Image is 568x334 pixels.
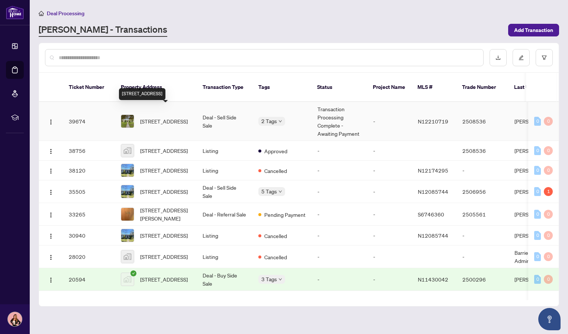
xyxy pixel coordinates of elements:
button: Open asap [538,308,561,330]
td: - [367,203,412,226]
span: [STREET_ADDRESS] [140,166,188,174]
td: 2508536 [456,141,509,161]
button: Logo [45,208,57,220]
button: Logo [45,251,57,263]
button: download [490,49,507,66]
img: thumbnail-img [121,250,134,263]
td: 2505561 [456,203,509,226]
a: [PERSON_NAME] - Transactions [39,23,167,37]
th: Status [311,73,367,102]
td: [PERSON_NAME] [509,268,564,291]
td: 20594 [63,268,115,291]
img: thumbnail-img [121,115,134,128]
div: 0 [534,275,541,284]
button: Logo [45,186,57,197]
td: [PERSON_NAME] [509,161,564,180]
td: - [367,102,412,141]
td: - [367,226,412,245]
td: Listing [197,245,252,268]
img: Logo [48,277,54,283]
span: Add Transaction [514,24,553,36]
span: S6746360 [418,211,444,218]
span: N12085744 [418,188,448,195]
img: thumbnail-img [121,164,134,177]
button: Add Transaction [508,24,559,36]
img: logo [6,6,24,19]
th: Transaction Type [197,73,252,102]
span: [STREET_ADDRESS] [140,231,188,240]
td: [PERSON_NAME] [509,141,564,161]
div: 0 [544,117,553,126]
td: Listing [197,226,252,245]
div: 0 [534,231,541,240]
td: - [312,180,367,203]
td: [PERSON_NAME] [509,226,564,245]
td: - [367,141,412,161]
td: 2500296 [456,268,509,291]
span: 3 Tags [261,275,277,283]
span: edit [519,55,524,60]
div: 1 [544,187,553,196]
span: N11430042 [418,276,448,283]
span: down [278,277,282,281]
td: 33265 [63,203,115,226]
div: 0 [534,210,541,219]
td: - [367,161,412,180]
td: 35505 [63,180,115,203]
div: 0 [534,252,541,261]
td: - [312,161,367,180]
td: - [312,245,367,268]
td: Deal - Sell Side Sale [197,102,252,141]
td: Deal - Sell Side Sale [197,180,252,203]
span: check-circle [130,270,136,276]
img: thumbnail-img [121,229,134,242]
div: 0 [534,146,541,155]
div: 0 [544,231,553,240]
td: [PERSON_NAME] [509,203,564,226]
img: Logo [48,212,54,218]
span: Cancelled [264,253,287,261]
button: Logo [45,164,57,176]
span: Pending Payment [264,211,306,219]
img: thumbnail-img [121,144,134,157]
td: 38120 [63,161,115,180]
span: filter [542,55,547,60]
span: [STREET_ADDRESS] [140,275,188,283]
img: Logo [48,254,54,260]
div: 0 [544,166,553,175]
td: 30940 [63,226,115,245]
span: down [278,190,282,193]
img: Logo [48,168,54,174]
td: 28020 [63,245,115,268]
td: 2508536 [456,102,509,141]
span: down [278,119,282,123]
td: Transaction Processing Complete - Awaiting Payment [312,102,367,141]
td: Barrie Administrator [509,245,564,268]
td: - [367,245,412,268]
span: N12210719 [418,118,448,125]
td: 2506956 [456,180,509,203]
span: home [39,11,44,16]
td: [PERSON_NAME] [509,180,564,203]
span: Cancelled [264,232,287,240]
span: 5 Tags [261,187,277,196]
span: download [496,55,501,60]
th: MLS # [412,73,456,102]
img: Logo [48,119,54,125]
div: 0 [544,252,553,261]
td: - [456,161,509,180]
div: [STREET_ADDRESS] [119,88,165,100]
td: - [312,268,367,291]
div: 0 [544,210,553,219]
td: - [312,141,367,161]
img: Logo [48,189,54,195]
button: Logo [45,115,57,127]
th: Project Name [367,73,412,102]
span: Cancelled [264,167,287,175]
td: - [367,268,412,291]
th: Last Updated By [508,73,564,102]
td: 39674 [63,102,115,141]
th: Property Address [115,73,197,102]
td: 38756 [63,141,115,161]
img: Logo [48,233,54,239]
